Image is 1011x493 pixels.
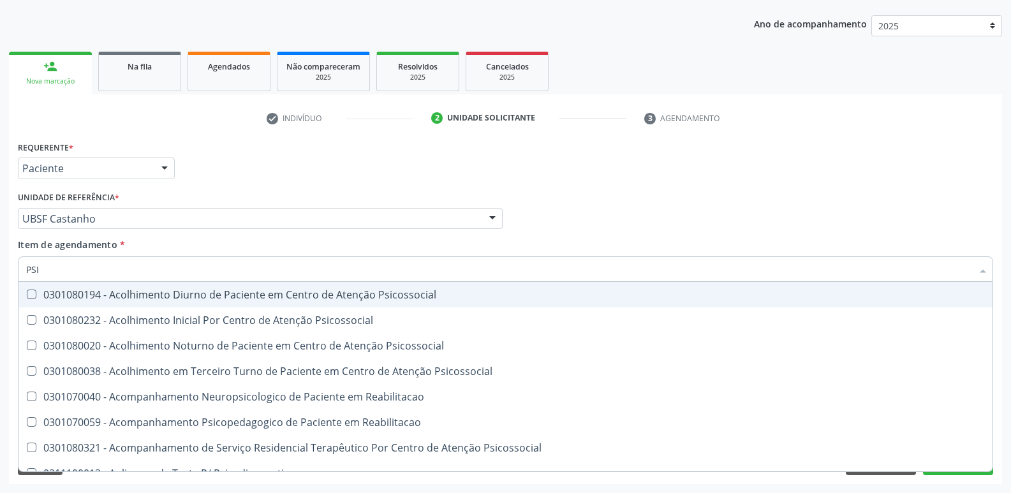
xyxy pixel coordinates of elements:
[475,73,539,82] div: 2025
[447,112,535,124] div: Unidade solicitante
[386,73,450,82] div: 2025
[26,468,985,478] div: 0211100013 - Aplicacao de Teste P/ Psicodiagnostico
[26,392,985,402] div: 0301070040 - Acompanhamento Neuropsicologico de Paciente em Reabilitacao
[26,417,985,427] div: 0301070059 - Acompanhamento Psicopedagogico de Paciente em Reabilitacao
[398,61,438,72] span: Resolvidos
[18,138,73,158] label: Requerente
[22,162,149,175] span: Paciente
[208,61,250,72] span: Agendados
[26,366,985,376] div: 0301080038 - Acolhimento em Terceiro Turno de Paciente em Centro de Atenção Psicossocial
[431,112,443,124] div: 2
[43,59,57,73] div: person_add
[128,61,152,72] span: Na fila
[22,212,476,225] span: UBSF Castanho
[26,315,985,325] div: 0301080232 - Acolhimento Inicial Por Centro de Atenção Psicossocial
[18,188,119,208] label: Unidade de referência
[26,443,985,453] div: 0301080321 - Acompanhamento de Serviço Residencial Terapêutico Por Centro de Atenção Psicossocial
[26,256,972,282] input: Buscar por procedimentos
[754,15,867,31] p: Ano de acompanhamento
[18,239,117,251] span: Item de agendamento
[18,77,83,86] div: Nova marcação
[486,61,529,72] span: Cancelados
[286,73,360,82] div: 2025
[26,341,985,351] div: 0301080020 - Acolhimento Noturno de Paciente em Centro de Atenção Psicossocial
[286,61,360,72] span: Não compareceram
[26,290,985,300] div: 0301080194 - Acolhimento Diurno de Paciente em Centro de Atenção Psicossocial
